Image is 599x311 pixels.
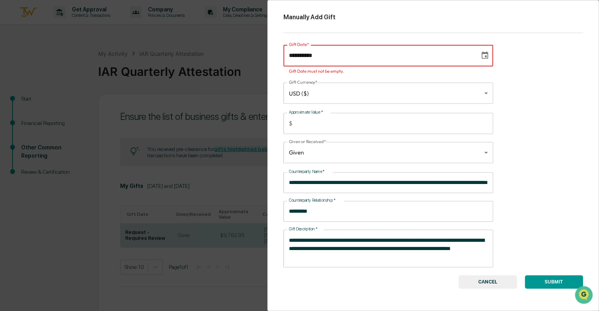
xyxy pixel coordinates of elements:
p: How can we help? [8,17,143,29]
button: CANCEL [458,275,517,289]
p: $ [289,119,292,128]
div: 🗄️ [57,100,63,106]
div: Given [283,142,493,163]
div: Start new chat [27,60,129,68]
a: 🗄️Attestations [54,96,100,110]
p: Gift Date must not be empty. [289,68,488,75]
label: Counterparty Relationship [289,197,336,203]
div: 🖐️ [8,100,14,106]
label: Counterparty Name [289,169,325,175]
span: Preclearance [16,99,51,107]
span: Attestations [65,99,97,107]
label: Approximate Value [289,109,323,115]
span: Pylon [78,133,95,139]
div: 🔎 [8,115,14,121]
div: USD ($) [283,83,493,104]
a: 🔎Data Lookup [5,111,53,125]
label: Given or Received* [289,138,326,145]
h2: Manually Add Gift [283,13,583,21]
label: Gift Currency* [289,79,317,85]
button: Start new chat [133,63,143,72]
button: SUBMIT [525,275,583,289]
a: 🖐️Preclearance [5,96,54,110]
div: We're available if you need us! [27,68,99,74]
iframe: Open customer support [574,285,595,306]
a: Powered byPylon [55,133,95,139]
label: Gift Description [289,226,318,232]
button: Choose date [477,48,492,63]
img: 1746055101610-c473b297-6a78-478c-a979-82029cc54cd1 [8,60,22,74]
label: Gift Date* [289,41,309,48]
span: Data Lookup [16,114,49,122]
